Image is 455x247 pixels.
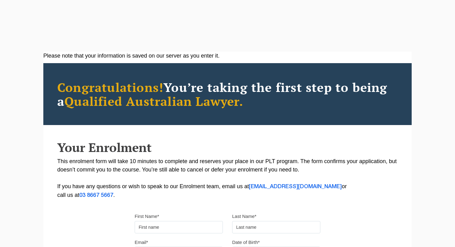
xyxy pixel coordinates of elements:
h2: You’re taking the first step to being a [57,80,398,108]
span: Congratulations! [57,79,163,95]
a: 03 8667 5667 [79,193,113,198]
label: Email* [135,239,148,245]
label: Last Name* [232,213,256,219]
p: This enrolment form will take 10 minutes to complete and reserves your place in our PLT program. ... [57,157,398,200]
div: Please note that your information is saved on our server as you enter it. [43,52,412,60]
label: Date of Birth* [232,239,260,245]
span: Qualified Australian Lawyer. [64,93,243,109]
input: Last name [232,221,320,233]
label: First Name* [135,213,159,219]
h2: Your Enrolment [57,141,398,154]
input: First name [135,221,223,233]
a: [EMAIL_ADDRESS][DOMAIN_NAME] [249,184,342,189]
